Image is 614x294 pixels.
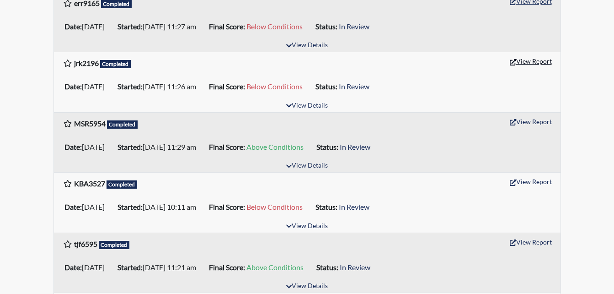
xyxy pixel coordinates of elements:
button: View Report [506,174,556,189]
li: [DATE] 11:29 am [114,140,205,154]
b: Started: [117,142,143,151]
span: Below Conditions [246,202,303,211]
b: Status: [315,82,337,91]
li: [DATE] 11:27 am [114,19,205,34]
b: Date: [64,22,82,31]
li: [DATE] 10:11 am [114,200,205,214]
button: View Details [282,280,332,293]
b: Status: [315,22,337,31]
b: Started: [117,82,143,91]
button: View Report [506,54,556,68]
li: [DATE] [61,19,114,34]
b: Started: [117,263,143,272]
span: In Review [340,263,370,272]
b: Final Score: [209,202,245,211]
li: [DATE] [61,260,114,275]
b: Status: [316,142,338,151]
li: [DATE] [61,140,114,154]
span: Below Conditions [246,82,303,91]
b: MSR5954 [74,119,106,128]
button: View Report [506,114,556,129]
span: Completed [107,180,138,189]
span: Completed [99,241,130,249]
span: In Review [339,202,369,211]
b: Date: [64,263,82,272]
button: View Report [506,235,556,249]
b: Date: [64,82,82,91]
b: Status: [315,202,337,211]
b: Final Score: [209,263,245,272]
b: Date: [64,142,82,151]
span: Below Conditions [246,22,303,31]
span: In Review [339,22,369,31]
span: Completed [107,120,138,129]
b: Started: [117,22,143,31]
b: Started: [117,202,143,211]
b: tjf6595 [74,240,97,248]
li: [DATE] 11:21 am [114,260,205,275]
button: View Details [282,220,332,233]
b: Status: [316,263,338,272]
b: Final Score: [209,142,245,151]
span: Above Conditions [246,142,304,151]
b: Date: [64,202,82,211]
span: Above Conditions [246,263,304,272]
span: In Review [339,82,369,91]
li: [DATE] [61,200,114,214]
li: [DATE] [61,79,114,94]
b: KBA3527 [74,179,105,188]
b: jrk2196 [74,59,99,67]
button: View Details [282,100,332,112]
b: Final Score: [209,82,245,91]
li: [DATE] 11:26 am [114,79,205,94]
span: Completed [100,60,131,68]
span: In Review [340,142,370,151]
button: View Details [282,160,332,172]
button: View Details [282,39,332,52]
b: Final Score: [209,22,245,31]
